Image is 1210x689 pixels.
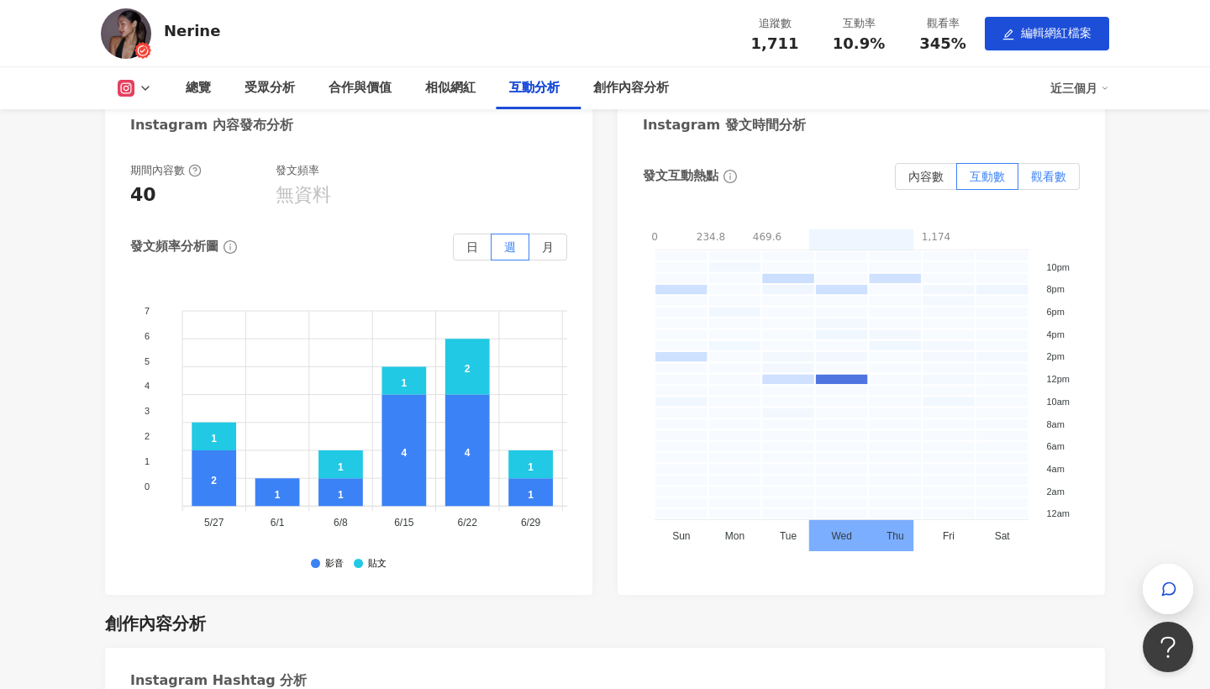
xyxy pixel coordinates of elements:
[908,170,944,183] span: 內容數
[1046,508,1070,518] tspan: 12am
[542,240,554,254] span: 月
[1046,487,1064,497] tspan: 2am
[725,530,744,542] tspan: Mon
[1046,418,1064,429] tspan: 8am
[1046,441,1064,451] tspan: 6am
[145,355,150,366] tspan: 5
[1031,170,1066,183] span: 觀看數
[780,530,797,542] tspan: Tue
[721,167,739,186] span: info-circle
[1050,75,1109,102] div: 近三個月
[743,15,807,32] div: 追蹤數
[221,238,239,256] span: info-circle
[145,431,150,441] tspan: 2
[1046,284,1064,294] tspan: 8pm
[833,35,885,52] span: 10.9%
[145,481,150,492] tspan: 0
[919,35,966,52] span: 345%
[1021,26,1092,39] span: 編輯網紅檔案
[672,530,690,542] tspan: Sun
[985,17,1109,50] button: edit編輯網紅檔案
[1143,622,1193,672] iframe: Help Scout Beacon - Open
[186,78,211,98] div: 總覽
[105,612,206,635] div: 創作內容分析
[1046,329,1064,339] tspan: 4pm
[145,456,150,466] tspan: 1
[886,530,904,542] tspan: Thu
[276,163,319,178] div: 發文頻率
[204,517,224,529] tspan: 5/27
[334,517,348,529] tspan: 6/8
[827,15,891,32] div: 互動率
[130,238,218,255] div: 發文頻率分析圖
[643,167,718,185] div: 發文互動熱點
[458,517,478,529] tspan: 6/22
[970,170,1005,183] span: 互動數
[1046,351,1064,361] tspan: 2pm
[145,331,150,341] tspan: 6
[130,116,293,134] div: Instagram 內容發布分析
[1046,262,1070,272] tspan: 10pm
[1046,397,1070,407] tspan: 10am
[130,182,156,208] div: 40
[593,78,669,98] div: 創作內容分析
[329,78,392,98] div: 合作與價值
[145,406,150,416] tspan: 3
[101,8,151,59] img: KOL Avatar
[466,240,478,254] span: 日
[130,163,202,178] div: 期間內容數
[145,381,150,391] tspan: 4
[832,530,852,542] tspan: Wed
[911,15,975,32] div: 觀看率
[943,530,955,542] tspan: Fri
[504,240,516,254] span: 週
[1046,374,1070,384] tspan: 12pm
[1046,464,1064,474] tspan: 4am
[643,116,806,134] div: Instagram 發文時間分析
[1002,29,1014,40] span: edit
[325,559,344,570] div: 影音
[245,78,295,98] div: 受眾分析
[425,78,476,98] div: 相似網紅
[995,530,1011,542] tspan: Sat
[271,517,285,529] tspan: 6/1
[276,182,331,208] div: 無資料
[521,517,541,529] tspan: 6/29
[1046,307,1064,317] tspan: 6pm
[751,34,799,52] span: 1,711
[368,559,387,570] div: 貼文
[394,517,414,529] tspan: 6/15
[164,20,220,41] div: Nerine
[509,78,560,98] div: 互動分析
[145,306,150,316] tspan: 7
